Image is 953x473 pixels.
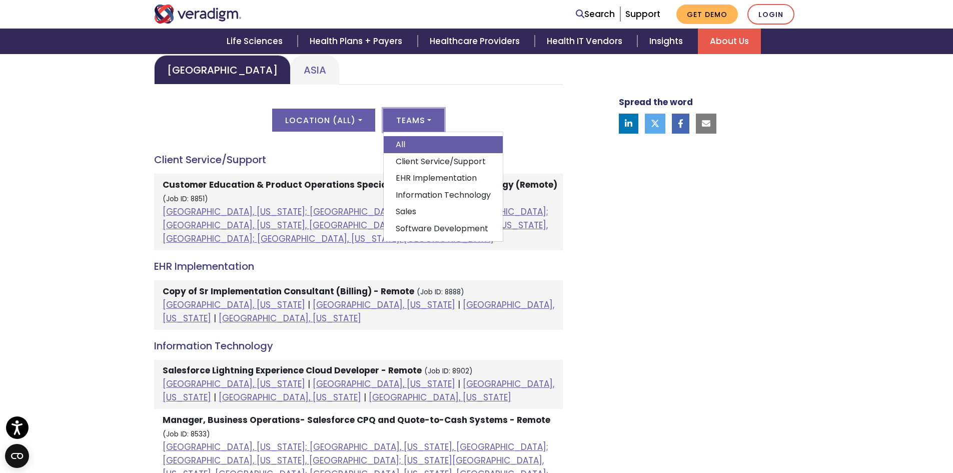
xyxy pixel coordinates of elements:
[308,299,310,311] span: |
[364,391,366,403] span: |
[163,179,557,191] strong: Customer Education & Product Operations Specialist - Healthcare Technology (Remote)
[383,109,444,132] button: Teams
[219,312,361,324] a: [GEOGRAPHIC_DATA], [US_STATE]
[384,170,503,187] a: EHR Implementation
[154,260,563,272] h4: EHR Implementation
[384,187,503,204] a: Information Technology
[163,414,550,426] strong: Manager, Business Operations- Salesforce CPQ and Quote-to-Cash Systems - Remote
[5,444,29,468] button: Open CMP widget
[384,220,503,237] a: Software Development
[384,203,503,220] a: Sales
[214,312,216,324] span: |
[154,154,563,166] h4: Client Service/Support
[291,55,339,85] a: Asia
[619,96,693,108] strong: Spread the word
[214,391,216,403] span: |
[676,5,738,24] a: Get Demo
[163,299,305,311] a: [GEOGRAPHIC_DATA], [US_STATE]
[625,8,660,20] a: Support
[424,366,473,376] small: (Job ID: 8902)
[163,429,210,439] small: (Job ID: 8533)
[313,378,455,390] a: [GEOGRAPHIC_DATA], [US_STATE]
[458,378,460,390] span: |
[219,391,361,403] a: [GEOGRAPHIC_DATA], [US_STATE]
[154,5,242,24] img: Veradigm logo
[163,299,554,324] a: [GEOGRAPHIC_DATA], [US_STATE]
[384,136,503,153] a: All
[163,364,422,376] strong: Salesforce Lightning Experience Cloud Developer - Remote
[313,299,455,311] a: [GEOGRAPHIC_DATA], [US_STATE]
[369,391,511,403] a: [GEOGRAPHIC_DATA], [US_STATE]
[215,29,298,54] a: Life Sciences
[272,109,375,132] button: Location (All)
[163,285,414,297] strong: Copy of Sr Implementation Consultant (Billing) - Remote
[163,378,305,390] a: [GEOGRAPHIC_DATA], [US_STATE]
[154,55,291,85] a: [GEOGRAPHIC_DATA]
[154,340,563,352] h4: Information Technology
[384,153,503,170] a: Client Service/Support
[417,287,464,297] small: (Job ID: 8888)
[458,299,460,311] span: |
[747,4,794,25] a: Login
[163,194,208,204] small: (Job ID: 8851)
[163,206,548,245] a: [GEOGRAPHIC_DATA], [US_STATE]; [GEOGRAPHIC_DATA], [US_STATE], [GEOGRAPHIC_DATA]; [GEOGRAPHIC_DATA...
[698,29,761,54] a: About Us
[418,29,535,54] a: Healthcare Providers
[298,29,417,54] a: Health Plans + Payers
[308,378,310,390] span: |
[576,8,615,21] a: Search
[535,29,637,54] a: Health IT Vendors
[637,29,698,54] a: Insights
